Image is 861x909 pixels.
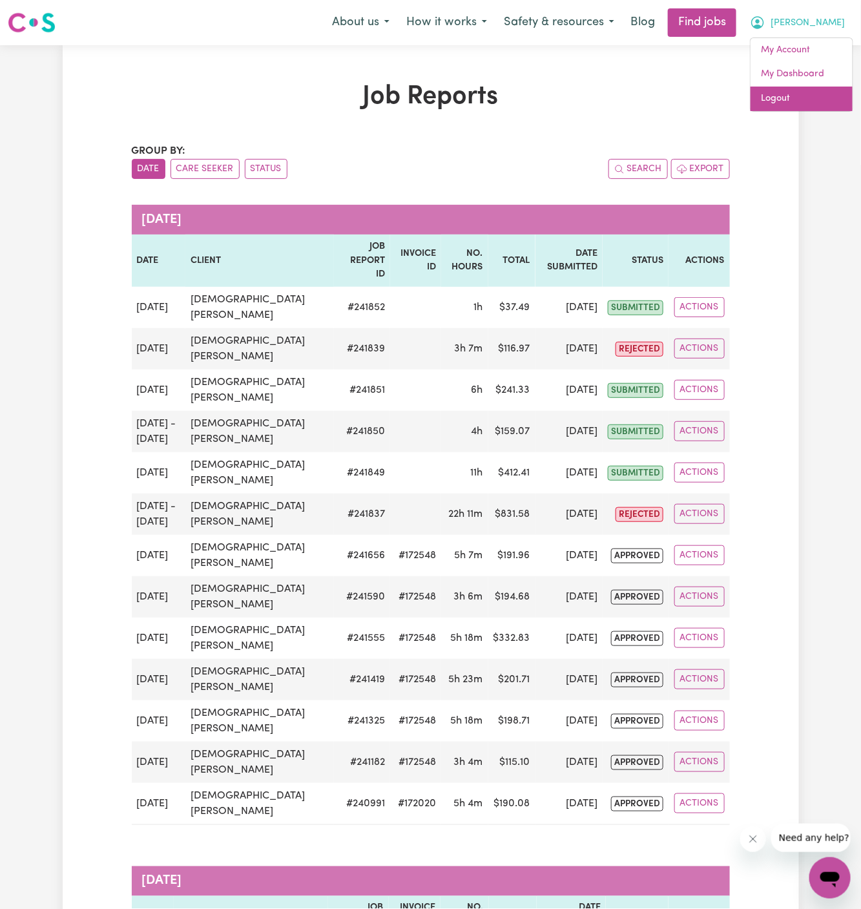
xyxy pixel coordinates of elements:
span: 22 hours 11 minutes [449,509,483,519]
th: Total [488,235,535,287]
td: [DATE] [132,287,186,328]
td: [DATE] [535,700,603,742]
caption: [DATE] [132,205,730,235]
button: My Account [742,9,853,36]
td: $ 190.08 [488,783,535,825]
td: [DEMOGRAPHIC_DATA][PERSON_NAME] [185,700,334,742]
th: Job Report ID [334,235,390,287]
span: submitted [608,383,663,398]
td: [DATE] [535,618,603,659]
td: [DEMOGRAPHIC_DATA][PERSON_NAME] [185,783,334,825]
td: # 241555 [334,618,390,659]
td: # 241851 [334,370,390,411]
iframe: Close message [740,826,766,852]
td: [DATE] [535,783,603,825]
td: [DEMOGRAPHIC_DATA][PERSON_NAME] [185,618,334,659]
td: [DATE] [132,700,186,742]
button: Actions [674,793,725,813]
a: Find jobs [668,8,736,37]
td: #172548 [390,576,441,618]
td: # 241837 [334,494,390,535]
td: [DATE] - [DATE] [132,494,186,535]
td: $ 201.71 [488,659,535,700]
td: [DEMOGRAPHIC_DATA][PERSON_NAME] [185,576,334,618]
span: 3 hours 7 minutes [455,344,483,354]
span: Group by: [132,146,186,156]
td: #172548 [390,535,441,576]
button: Actions [674,421,725,441]
button: sort invoices by date [132,159,165,179]
span: 5 hours 7 minutes [455,550,483,561]
button: sort invoices by care seeker [171,159,240,179]
td: [DATE] [535,452,603,494]
span: approved [611,631,663,646]
td: [DATE] [132,370,186,411]
button: Actions [674,752,725,772]
td: [DATE] [535,370,603,411]
span: 5 hours 18 minutes [451,716,483,726]
td: [DATE] [132,783,186,825]
th: Date [132,235,186,287]
span: approved [611,673,663,687]
td: # 241850 [334,411,390,452]
span: 5 hours 4 minutes [454,799,483,809]
span: 1 hour [474,302,483,313]
td: # 240991 [334,783,390,825]
span: submitted [608,300,663,315]
div: My Account [750,37,853,112]
td: [DEMOGRAPHIC_DATA][PERSON_NAME] [185,452,334,494]
span: 3 hours 6 minutes [454,592,483,602]
iframe: Button to launch messaging window [809,857,851,899]
td: # 241325 [334,700,390,742]
td: [DATE] [535,659,603,700]
td: $ 241.33 [488,370,535,411]
td: [DEMOGRAPHIC_DATA][PERSON_NAME] [185,370,334,411]
td: [DATE] [535,576,603,618]
td: $ 115.10 [488,742,535,783]
td: #172548 [390,659,441,700]
td: # 241839 [334,328,390,370]
a: My Account [751,38,853,63]
td: [DEMOGRAPHIC_DATA][PERSON_NAME] [185,494,334,535]
th: Actions [669,235,729,287]
caption: [DATE] [132,866,730,896]
td: [DATE] - [DATE] [132,411,186,452]
td: #172548 [390,618,441,659]
span: 5 hours 18 minutes [451,633,483,643]
span: 5 hours 23 minutes [449,674,483,685]
td: #172548 [390,700,441,742]
th: No. Hours [441,235,488,287]
iframe: Message from company [771,824,851,852]
th: Client [185,235,334,287]
a: Careseekers logo [8,8,56,37]
td: [DEMOGRAPHIC_DATA][PERSON_NAME] [185,328,334,370]
h1: Job Reports [132,81,730,112]
td: [DATE] [535,411,603,452]
td: [DEMOGRAPHIC_DATA][PERSON_NAME] [185,742,334,783]
span: 6 hours [472,385,483,395]
span: approved [611,755,663,770]
td: $ 191.96 [488,535,535,576]
button: Export [671,159,730,179]
span: approved [611,590,663,605]
span: submitted [608,466,663,481]
th: Status [603,235,669,287]
td: # 241182 [334,742,390,783]
td: [DATE] [535,287,603,328]
th: Invoice ID [390,235,441,287]
button: Actions [674,297,725,317]
button: Actions [674,711,725,731]
button: Actions [674,504,725,524]
button: Actions [674,587,725,607]
td: [DEMOGRAPHIC_DATA][PERSON_NAME] [185,535,334,576]
td: # 241590 [334,576,390,618]
span: rejected [616,507,663,522]
td: [DATE] [132,742,186,783]
td: [DATE] [132,618,186,659]
td: [DATE] [535,494,603,535]
td: $ 116.97 [488,328,535,370]
span: 3 hours 4 minutes [454,757,483,768]
button: Actions [674,339,725,359]
button: Actions [674,380,725,400]
td: # 241852 [334,287,390,328]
